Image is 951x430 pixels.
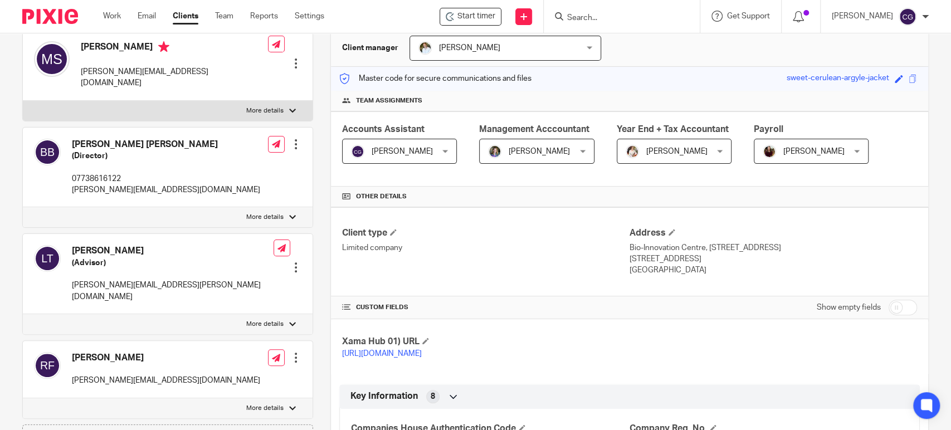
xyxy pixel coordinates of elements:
p: [PERSON_NAME][EMAIL_ADDRESS][PERSON_NAME][DOMAIN_NAME] [72,280,274,302]
a: Work [103,11,121,22]
a: [URL][DOMAIN_NAME] [342,350,422,358]
img: svg%3E [899,8,916,26]
span: [PERSON_NAME] [646,148,708,155]
span: Management Acccountant [479,125,589,134]
p: Master code for secure communications and files [339,73,531,84]
span: Start timer [457,11,495,22]
span: Payroll [754,125,783,134]
h4: Client type [342,227,630,239]
a: Settings [295,11,324,22]
h5: (Advisor) [72,257,274,268]
span: 8 [431,391,435,402]
h3: Client manager [342,42,398,53]
a: Clients [173,11,198,22]
a: Reports [250,11,278,22]
span: Team assignments [356,96,422,105]
span: Key Information [350,390,418,402]
span: [PERSON_NAME] [372,148,433,155]
img: Kayleigh%20Henson.jpeg [626,145,639,158]
a: Team [215,11,233,22]
h4: Xama Hub 01) URL [342,336,630,348]
p: [PERSON_NAME] [832,11,893,22]
span: Accounts Assistant [342,125,425,134]
h4: [PERSON_NAME] [81,41,268,55]
p: [PERSON_NAME][EMAIL_ADDRESS][DOMAIN_NAME] [81,66,268,89]
p: Limited company [342,242,630,253]
h5: (Director) [72,150,260,162]
p: More details [246,404,284,413]
img: svg%3E [34,352,61,379]
h4: [PERSON_NAME] [72,352,260,364]
i: Primary [158,41,169,52]
h4: Address [630,227,917,239]
img: svg%3E [351,145,364,158]
img: svg%3E [34,245,61,272]
img: 1530183611242%20(1).jpg [488,145,501,158]
p: More details [246,213,284,222]
p: [GEOGRAPHIC_DATA] [630,265,917,276]
img: svg%3E [34,139,61,165]
span: [PERSON_NAME] [509,148,570,155]
p: More details [246,320,284,329]
img: svg%3E [34,41,70,77]
img: sarah-royle.jpg [418,41,432,55]
span: Get Support [727,12,770,20]
span: [PERSON_NAME] [783,148,845,155]
span: Other details [356,192,407,201]
span: Year End + Tax Accountant [617,125,729,134]
div: sweet-cerulean-argyle-jacket [787,72,889,85]
img: MaxAcc_Sep21_ElliDeanPhoto_030.jpg [763,145,776,158]
p: 07738616122 [72,173,260,184]
input: Search [566,13,666,23]
p: [PERSON_NAME][EMAIL_ADDRESS][DOMAIN_NAME] [72,375,260,386]
p: [STREET_ADDRESS] [630,253,917,265]
h4: [PERSON_NAME] [72,245,274,257]
label: Show empty fields [817,302,881,313]
h4: [PERSON_NAME] [PERSON_NAME] [72,139,260,150]
p: [PERSON_NAME][EMAIL_ADDRESS][DOMAIN_NAME] [72,184,260,196]
a: Email [138,11,156,22]
p: Bio-Innovation Centre, [STREET_ADDRESS] [630,242,917,253]
div: Uncommon Bio Ltd [440,8,501,26]
p: More details [246,106,284,115]
span: [PERSON_NAME] [439,44,500,52]
h4: CUSTOM FIELDS [342,303,630,312]
img: Pixie [22,9,78,24]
